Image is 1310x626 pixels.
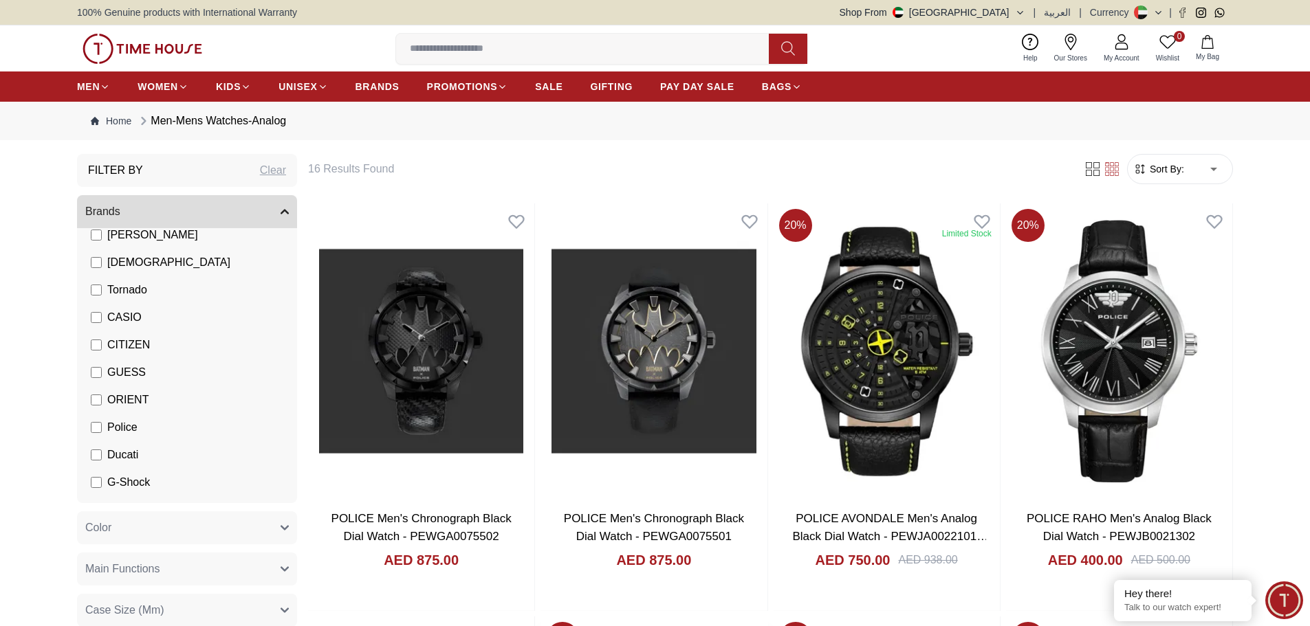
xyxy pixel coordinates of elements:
a: MEN [77,74,110,99]
div: Men-Mens Watches-Analog [137,113,286,129]
span: BAGS [762,80,792,93]
a: Our Stores [1046,31,1095,66]
input: CASIO [91,312,102,323]
a: Facebook [1177,8,1188,18]
span: KIDS [216,80,241,93]
span: PAY DAY SALE [660,80,734,93]
span: SALE [535,80,563,93]
span: CITIZEN [107,337,150,353]
div: Chat Widget [1265,581,1303,619]
span: Brands [85,203,120,220]
a: Whatsapp [1214,8,1225,18]
input: Ducati [91,449,102,460]
h4: AED 400.00 [1048,550,1123,570]
span: 0 [1174,31,1185,42]
span: | [1169,5,1172,19]
a: PAY DAY SALE [660,74,734,99]
span: [PERSON_NAME] [107,227,198,243]
div: Limited Stock [942,228,992,239]
span: Main Functions [85,561,160,577]
a: UNISEX [279,74,327,99]
span: Ducati [107,447,138,463]
span: 100% Genuine products with International Warranty [77,5,297,19]
a: POLICE Men's Chronograph Black Dial Watch - PEWGA0075501 [564,512,744,543]
div: Hey there! [1124,587,1241,601]
input: [DEMOGRAPHIC_DATA] [91,257,102,268]
button: Main Functions [77,552,297,585]
img: United Arab Emirates [893,7,904,18]
a: Home [91,114,131,128]
a: KIDS [216,74,251,99]
span: Police [107,419,138,436]
h4: AED 750.00 [816,550,891,570]
img: POLICE Men's Chronograph Black Dial Watch - PEWGA0075501 [541,203,767,499]
h4: AED 875.00 [384,550,459,570]
img: POLICE Men's Chronograph Black Dial Watch - PEWGA0075502 [308,203,534,499]
span: BRANDS [356,80,400,93]
a: Instagram [1196,8,1206,18]
span: WOMEN [138,80,178,93]
input: G-Shock [91,477,102,488]
span: UNISEX [279,80,317,93]
span: CASIO [107,309,142,326]
span: GUESS [107,364,146,381]
span: ORIENT [107,392,149,408]
a: 0Wishlist [1148,31,1188,66]
span: G-Shock [107,474,150,491]
div: AED 938.00 [898,552,957,568]
button: Brands [77,195,297,228]
button: Shop From[GEOGRAPHIC_DATA] [840,5,1025,19]
h4: AED 875.00 [616,550,691,570]
div: AED 500.00 [1131,552,1190,568]
span: Case Size (Mm) [85,602,164,618]
span: | [1034,5,1036,19]
a: PROMOTIONS [427,74,508,99]
div: Currency [1090,5,1135,19]
span: Help [1018,53,1043,63]
p: Talk to our watch expert! [1124,602,1241,614]
button: My Bag [1188,32,1227,65]
a: Help [1015,31,1046,66]
span: My Account [1098,53,1145,63]
h6: 16 Results Found [308,161,1067,177]
span: Our Stores [1049,53,1093,63]
input: GUESS [91,367,102,378]
input: [PERSON_NAME] [91,230,102,241]
span: PROMOTIONS [427,80,498,93]
span: | [1079,5,1082,19]
a: WOMEN [138,74,188,99]
button: Sort By: [1133,162,1184,176]
span: [DEMOGRAPHIC_DATA] [107,254,230,271]
span: GIFTING [590,80,633,93]
input: ORIENT [91,394,102,405]
input: Police [91,422,102,433]
span: MEN [77,80,100,93]
span: 20 % [1012,209,1045,242]
button: العربية [1044,5,1071,19]
span: Color [85,519,111,536]
h3: Filter By [88,162,143,179]
span: Tsar Bomba [107,502,166,518]
button: Color [77,511,297,544]
span: 20 % [779,209,812,242]
a: SALE [535,74,563,99]
div: Clear [260,162,286,179]
span: Wishlist [1150,53,1185,63]
img: POLICE RAHO Men's Analog Black Dial Watch - PEWJB0021302 [1006,203,1232,499]
a: BRANDS [356,74,400,99]
input: CITIZEN [91,339,102,350]
a: POLICE AVONDALE Men's Analog Black Dial Watch - PEWJA0022101-WW [792,512,988,560]
a: BAGS [762,74,802,99]
a: POLICE RAHO Men's Analog Black Dial Watch - PEWJB0021302 [1027,512,1212,543]
nav: Breadcrumb [77,102,1233,140]
a: POLICE Men's Chronograph Black Dial Watch - PEWGA0075502 [331,512,512,543]
a: GIFTING [590,74,633,99]
input: Tornado [91,284,102,295]
img: POLICE AVONDALE Men's Analog Black Dial Watch - PEWJA0022101-WW [774,203,1000,499]
span: My Bag [1190,52,1225,62]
